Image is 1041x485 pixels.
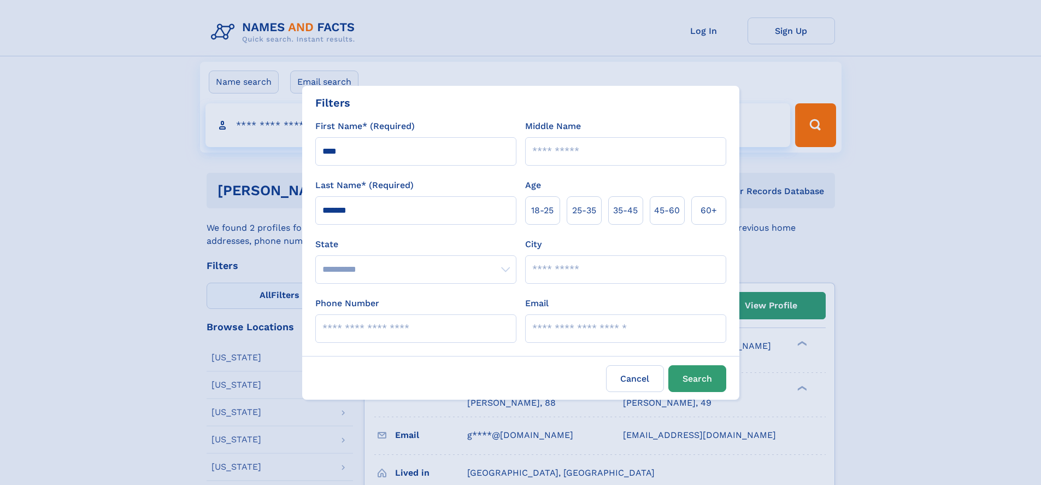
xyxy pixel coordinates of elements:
[606,365,664,392] label: Cancel
[315,95,350,111] div: Filters
[525,297,549,310] label: Email
[613,204,638,217] span: 35‑45
[315,238,516,251] label: State
[525,179,541,192] label: Age
[315,120,415,133] label: First Name* (Required)
[572,204,596,217] span: 25‑35
[315,297,379,310] label: Phone Number
[525,238,542,251] label: City
[701,204,717,217] span: 60+
[315,179,414,192] label: Last Name* (Required)
[531,204,554,217] span: 18‑25
[668,365,726,392] button: Search
[525,120,581,133] label: Middle Name
[654,204,680,217] span: 45‑60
